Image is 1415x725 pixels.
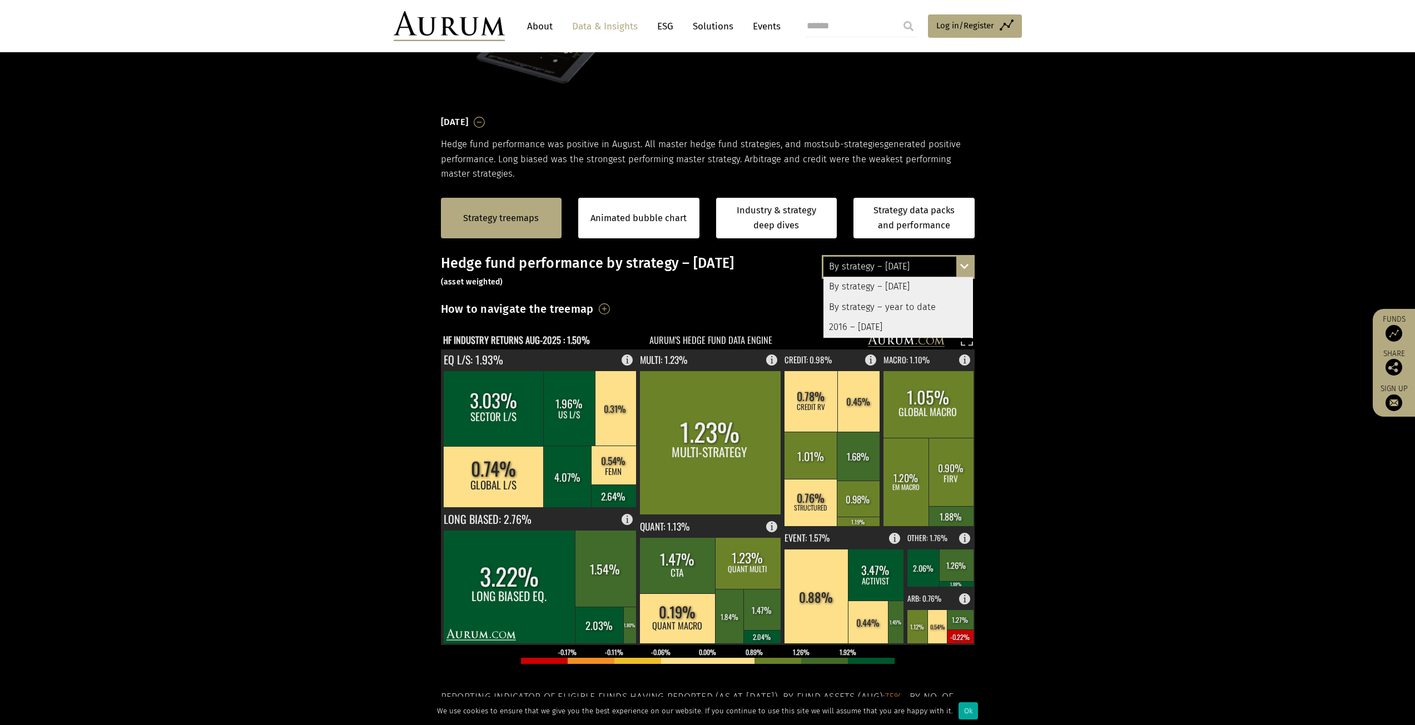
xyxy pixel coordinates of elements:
div: Share [1378,350,1409,376]
input: Submit [897,15,920,37]
img: Aurum [394,11,505,41]
div: 2016 – [DATE] [823,317,973,337]
h3: How to navigate the treemap [441,299,594,318]
img: Access Funds [1386,325,1402,342]
h3: [DATE] [441,114,469,131]
img: Share this post [1386,359,1402,376]
a: ESG [652,16,679,37]
small: (asset weighted) [441,277,503,287]
a: About [522,16,558,37]
a: Funds [1378,314,1409,342]
a: Solutions [687,16,739,37]
span: 75% [885,691,902,703]
h3: Hedge fund performance by strategy – [DATE] [441,255,975,288]
a: Events [747,16,781,37]
div: Ok [959,702,978,719]
div: By strategy – [DATE] [823,277,973,297]
div: By strategy – year to date [823,297,973,317]
span: Log in/Register [936,19,994,32]
a: Industry & strategy deep dives [716,198,837,238]
img: Sign up to our newsletter [1386,394,1402,411]
a: Strategy treemaps [463,211,539,226]
p: Hedge fund performance was positive in August. All master hedge fund strategies, and most generat... [441,137,975,181]
span: sub-strategies [825,139,884,149]
h5: Reporting indicator of eligible funds having reported (as at [DATE]). By fund assets (Aug): . By ... [441,690,975,719]
a: Strategy data packs and performance [853,198,975,238]
a: Log in/Register [928,14,1022,38]
a: Sign up [1378,384,1409,411]
a: Data & Insights [567,16,643,37]
a: Animated bubble chart [590,211,687,226]
div: By strategy – [DATE] [823,257,973,277]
